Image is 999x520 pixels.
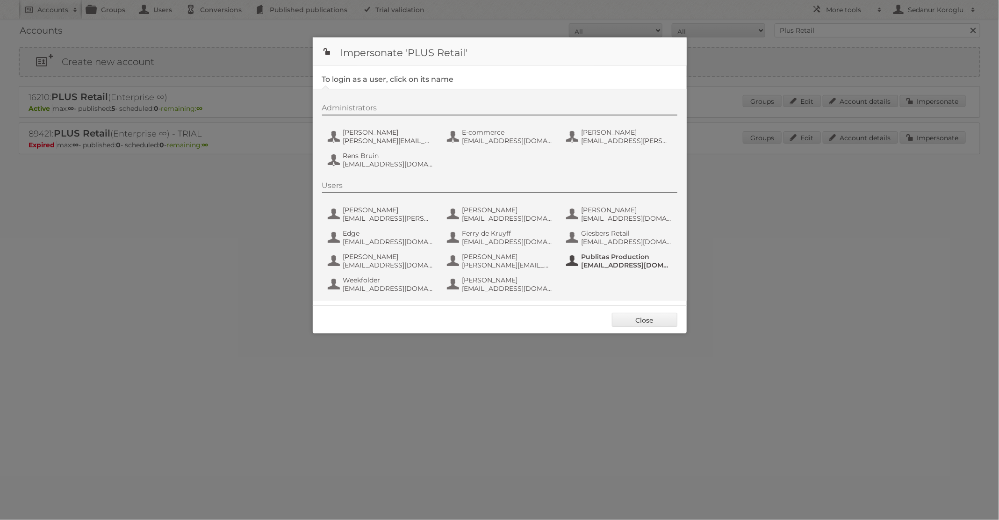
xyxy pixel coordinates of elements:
[462,229,553,238] span: Ferry de Kruyff
[446,228,556,247] button: Ferry de Kruyff [EMAIL_ADDRESS][DOMAIN_NAME]
[327,127,437,146] button: [PERSON_NAME] [PERSON_NAME][EMAIL_ADDRESS][DOMAIN_NAME]
[582,206,672,214] span: [PERSON_NAME]
[582,238,672,246] span: [EMAIL_ADDRESS][DOMAIN_NAME]
[565,205,675,224] button: [PERSON_NAME] [EMAIL_ADDRESS][DOMAIN_NAME]
[313,37,687,65] h1: Impersonate 'PLUS Retail'
[462,128,553,137] span: E-commerce
[462,238,553,246] span: [EMAIL_ADDRESS][DOMAIN_NAME]
[327,151,437,169] button: Rens Bruin [EMAIL_ADDRESS][DOMAIN_NAME]
[327,228,437,247] button: Edge [EMAIL_ADDRESS][DOMAIN_NAME]
[462,214,553,223] span: [EMAIL_ADDRESS][DOMAIN_NAME]
[343,238,434,246] span: [EMAIL_ADDRESS][DOMAIN_NAME]
[343,128,434,137] span: [PERSON_NAME]
[582,214,672,223] span: [EMAIL_ADDRESS][DOMAIN_NAME]
[343,229,434,238] span: Edge
[565,252,675,270] button: Publitas Production [EMAIL_ADDRESS][DOMAIN_NAME]
[446,252,556,270] button: [PERSON_NAME] [PERSON_NAME][EMAIL_ADDRESS][DOMAIN_NAME]
[343,160,434,168] span: [EMAIL_ADDRESS][DOMAIN_NAME]
[582,137,672,145] span: [EMAIL_ADDRESS][PERSON_NAME][DOMAIN_NAME]
[343,214,434,223] span: [EMAIL_ADDRESS][PERSON_NAME][DOMAIN_NAME]
[582,128,672,137] span: [PERSON_NAME]
[565,228,675,247] button: Giesbers Retail [EMAIL_ADDRESS][DOMAIN_NAME]
[462,261,553,269] span: [PERSON_NAME][EMAIL_ADDRESS][DOMAIN_NAME]
[446,127,556,146] button: E-commerce [EMAIL_ADDRESS][DOMAIN_NAME]
[327,252,437,270] button: [PERSON_NAME] [EMAIL_ADDRESS][DOMAIN_NAME]
[462,137,553,145] span: [EMAIL_ADDRESS][DOMAIN_NAME]
[582,261,672,269] span: [EMAIL_ADDRESS][DOMAIN_NAME]
[462,276,553,284] span: [PERSON_NAME]
[343,276,434,284] span: Weekfolder
[343,261,434,269] span: [EMAIL_ADDRESS][DOMAIN_NAME]
[343,206,434,214] span: [PERSON_NAME]
[322,75,454,84] legend: To login as a user, click on its name
[582,229,672,238] span: Giesbers Retail
[343,152,434,160] span: Rens Bruin
[322,103,677,116] div: Administrators
[343,284,434,293] span: [EMAIL_ADDRESS][DOMAIN_NAME]
[612,313,677,327] a: Close
[343,253,434,261] span: [PERSON_NAME]
[446,275,556,294] button: [PERSON_NAME] [EMAIL_ADDRESS][DOMAIN_NAME]
[582,253,672,261] span: Publitas Production
[565,127,675,146] button: [PERSON_NAME] [EMAIL_ADDRESS][PERSON_NAME][DOMAIN_NAME]
[462,206,553,214] span: [PERSON_NAME]
[327,205,437,224] button: [PERSON_NAME] [EMAIL_ADDRESS][PERSON_NAME][DOMAIN_NAME]
[462,284,553,293] span: [EMAIL_ADDRESS][DOMAIN_NAME]
[327,275,437,294] button: Weekfolder [EMAIL_ADDRESS][DOMAIN_NAME]
[446,205,556,224] button: [PERSON_NAME] [EMAIL_ADDRESS][DOMAIN_NAME]
[343,137,434,145] span: [PERSON_NAME][EMAIL_ADDRESS][DOMAIN_NAME]
[462,253,553,261] span: [PERSON_NAME]
[322,181,677,193] div: Users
